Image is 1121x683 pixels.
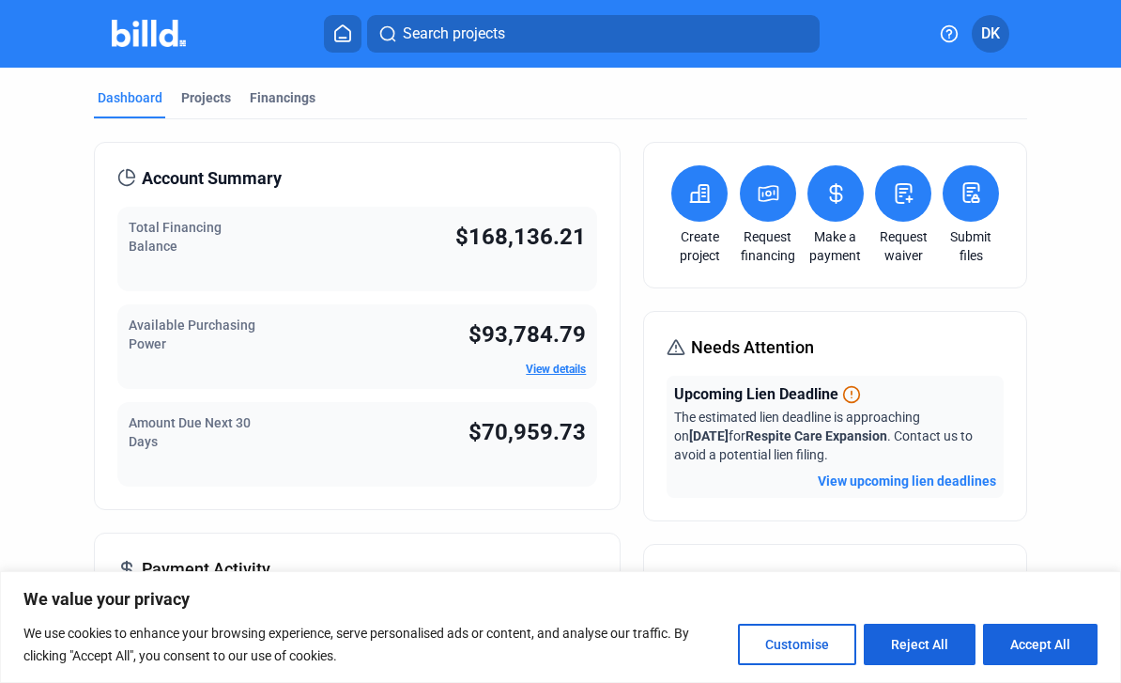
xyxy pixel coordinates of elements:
a: Submit files [938,227,1004,265]
button: Reject All [864,624,975,665]
a: Request financing [735,227,801,265]
p: We value your privacy [23,588,1098,611]
span: Needs Attention [691,334,814,361]
span: The estimated lien deadline is approaching on for . Contact us to avoid a potential lien filing. [674,410,973,462]
span: Account Summary [142,165,282,192]
span: Payment Activity [142,556,270,582]
span: Upcoming Lien Deadline [674,383,838,406]
button: Customise [738,624,856,665]
span: Search projects [403,23,505,45]
span: Respite Care Expansion [745,428,887,443]
button: View upcoming lien deadlines [818,472,996,490]
a: View details [526,363,586,376]
div: Dashboard [98,88,162,107]
span: Amount Due Next 30 Days [129,415,251,449]
button: Accept All [983,624,1098,665]
button: DK [972,15,1009,53]
span: $168,136.21 [455,224,586,250]
a: Create project [667,227,732,265]
span: $93,784.79 [468,321,586,348]
span: Your Billd Team [693,567,812,594]
span: [DATE] [689,428,729,443]
img: Billd Company Logo [112,20,186,47]
span: Available Purchasing Power [129,318,255,351]
p: We use cookies to enhance your browsing experience, serve personalised ads or content, and analys... [23,622,724,667]
a: Request waiver [870,227,936,265]
span: DK [981,23,1000,45]
span: $70,959.73 [468,419,586,445]
a: Make a payment [803,227,868,265]
div: Projects [181,88,231,107]
span: Total Financing Balance [129,220,222,254]
button: Search projects [367,15,820,53]
div: Financings [250,88,315,107]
